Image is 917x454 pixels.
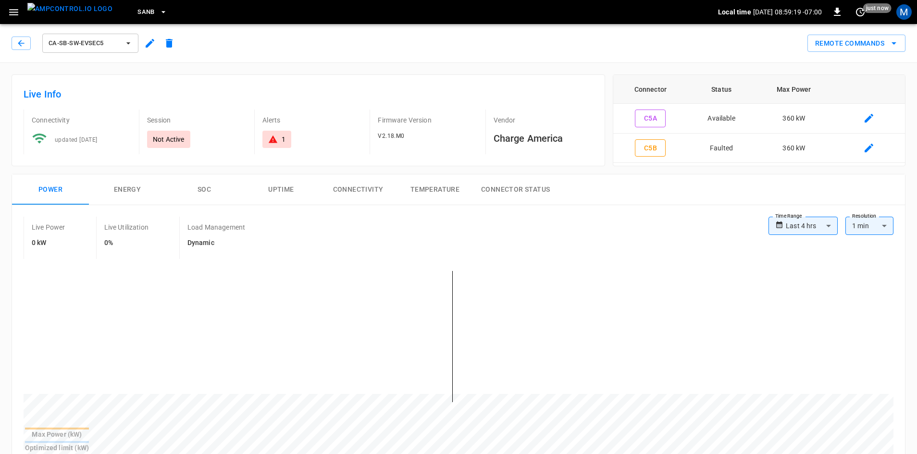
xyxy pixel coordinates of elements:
p: Alerts [262,115,362,125]
td: 360 kW [755,104,833,134]
th: Max Power [755,75,833,104]
p: Not Active [153,135,185,144]
button: set refresh interval [853,4,868,20]
h6: Charge America [494,131,593,146]
p: [DATE] 08:59:19 -07:00 [753,7,822,17]
th: Status [688,75,755,104]
span: just now [863,3,892,13]
button: Temperature [397,174,473,205]
span: updated [DATE] [55,136,98,143]
label: Resolution [852,212,876,220]
div: 1 min [845,217,893,235]
button: Remote Commands [807,35,905,52]
p: Live Utilization [104,222,149,232]
h6: 0% [104,238,149,248]
span: V2.18.M0 [378,133,404,139]
p: Connectivity [32,115,131,125]
button: Energy [89,174,166,205]
p: Firmware Version [378,115,477,125]
img: ampcontrol.io logo [27,3,112,15]
p: Live Power [32,222,65,232]
span: SanB [137,7,155,18]
div: remote commands options [807,35,905,52]
label: Time Range [775,212,802,220]
button: SanB [134,3,171,22]
p: Session [147,115,247,125]
button: ca-sb-sw-evseC5 [42,34,138,53]
button: Power [12,174,89,205]
button: C5A [635,110,666,127]
span: ca-sb-sw-evseC5 [49,38,120,49]
div: profile-icon [896,4,912,20]
td: Faulted [688,134,755,163]
button: Uptime [243,174,320,205]
p: Vendor [494,115,593,125]
td: Available [688,104,755,134]
h6: Dynamic [187,238,245,248]
p: Local time [718,7,751,17]
div: Last 4 hrs [786,217,838,235]
div: 1 [282,135,285,144]
p: Load Management [187,222,245,232]
td: 360 kW [755,134,833,163]
button: SOC [166,174,243,205]
h6: 0 kW [32,238,65,248]
h6: Live Info [24,86,593,102]
button: Connectivity [320,174,397,205]
button: Connector Status [473,174,558,205]
table: connector table [613,75,905,163]
th: Connector [613,75,688,104]
button: C5B [635,139,666,157]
